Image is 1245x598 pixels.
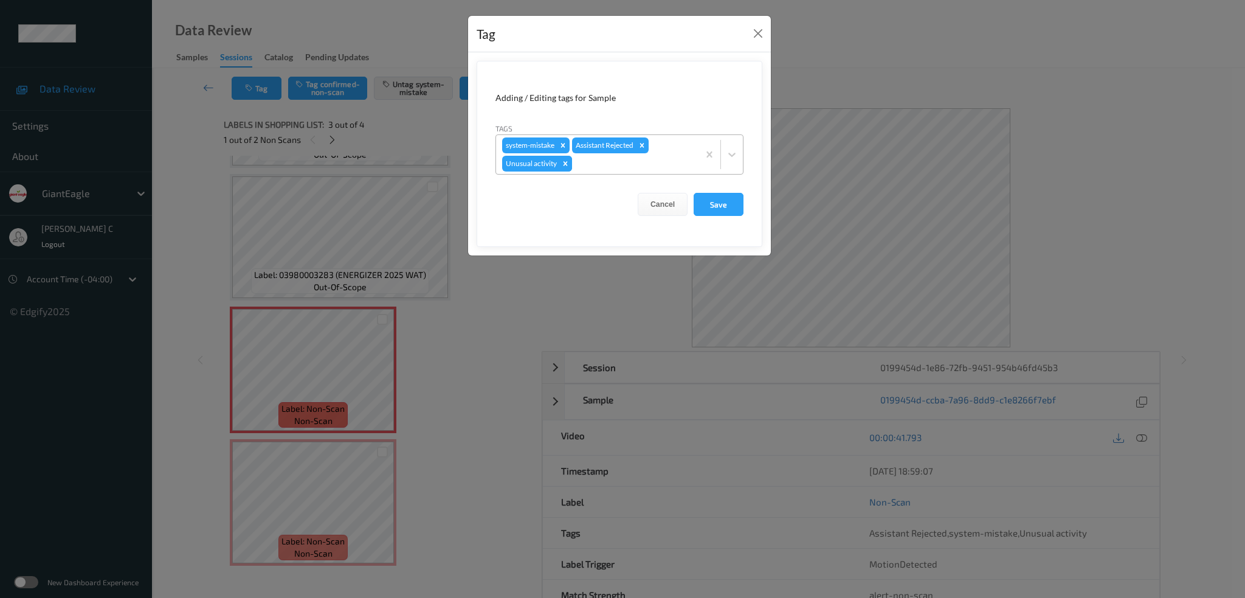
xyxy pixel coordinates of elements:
[495,123,512,134] label: Tags
[502,137,556,153] div: system-mistake
[750,25,767,42] button: Close
[477,24,495,44] div: Tag
[495,92,743,104] div: Adding / Editing tags for Sample
[694,193,743,216] button: Save
[559,156,572,172] div: Remove Unusual activity
[638,193,688,216] button: Cancel
[635,137,649,153] div: Remove Assistant Rejected
[502,156,559,172] div: Unusual activity
[556,137,570,153] div: Remove system-mistake
[572,137,635,153] div: Assistant Rejected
